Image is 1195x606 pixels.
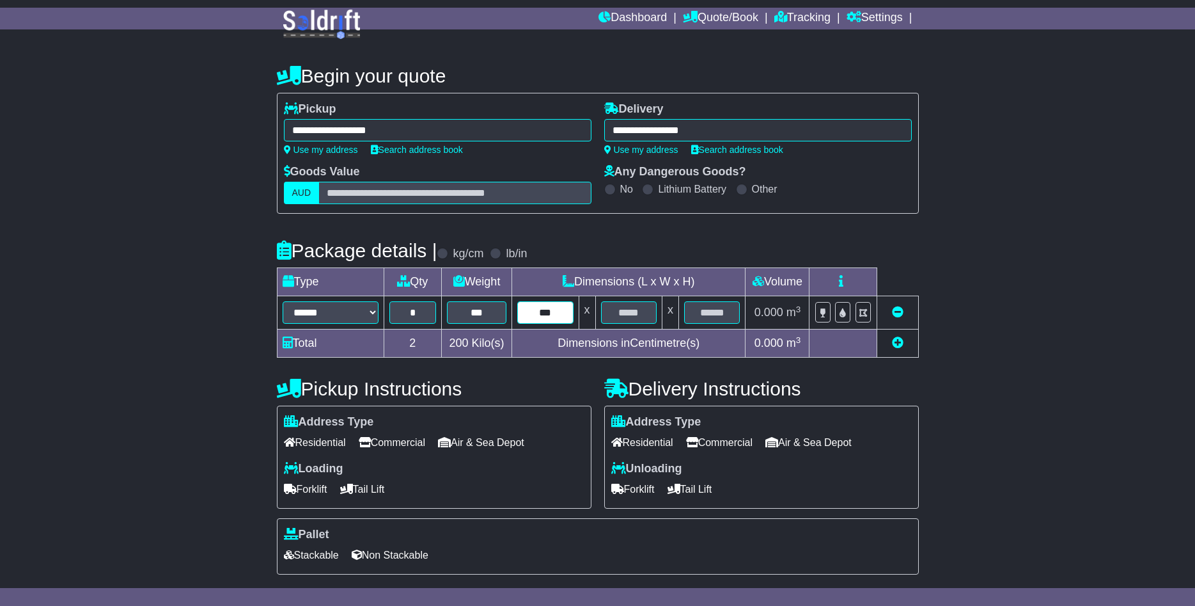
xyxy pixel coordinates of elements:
[611,462,682,476] label: Unloading
[284,433,346,452] span: Residential
[579,296,595,330] td: x
[796,305,801,314] sup: 3
[284,165,360,179] label: Goods Value
[284,145,358,155] a: Use my address
[754,306,783,319] span: 0.000
[620,183,633,195] label: No
[686,433,753,452] span: Commercial
[284,415,374,429] label: Address Type
[754,337,783,349] span: 0.000
[786,337,801,349] span: m
[604,102,664,116] label: Delivery
[774,8,831,29] a: Tracking
[892,306,903,319] a: Remove this item
[284,528,329,542] label: Pallet
[658,183,726,195] label: Lithium Battery
[371,145,463,155] a: Search address book
[277,378,591,399] h4: Pickup Instructions
[284,545,339,565] span: Stackable
[340,479,385,499] span: Tail Lift
[611,479,655,499] span: Forklift
[662,296,678,330] td: x
[449,337,469,349] span: 200
[598,8,667,29] a: Dashboard
[284,182,320,204] label: AUD
[746,268,809,296] td: Volume
[506,247,527,261] label: lb/in
[284,102,336,116] label: Pickup
[277,330,384,358] td: Total
[691,145,783,155] a: Search address book
[683,8,758,29] a: Quote/Book
[438,433,524,452] span: Air & Sea Depot
[786,306,801,319] span: m
[284,479,327,499] span: Forklift
[668,479,712,499] span: Tail Lift
[752,183,777,195] label: Other
[512,330,746,358] td: Dimensions in Centimetre(s)
[442,268,512,296] td: Weight
[352,545,428,565] span: Non Stackable
[359,433,425,452] span: Commercial
[453,247,483,261] label: kg/cm
[442,330,512,358] td: Kilo(s)
[604,145,678,155] a: Use my address
[611,433,673,452] span: Residential
[847,8,903,29] a: Settings
[277,268,384,296] td: Type
[284,462,343,476] label: Loading
[277,240,437,261] h4: Package details |
[892,337,903,349] a: Add new item
[796,335,801,345] sup: 3
[611,415,701,429] label: Address Type
[604,378,919,399] h4: Delivery Instructions
[277,65,919,86] h4: Begin your quote
[765,433,852,452] span: Air & Sea Depot
[384,268,442,296] td: Qty
[384,330,442,358] td: 2
[604,165,746,179] label: Any Dangerous Goods?
[512,268,746,296] td: Dimensions (L x W x H)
